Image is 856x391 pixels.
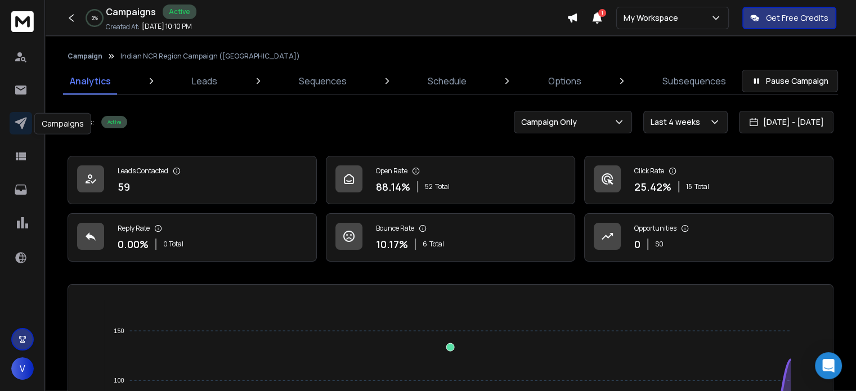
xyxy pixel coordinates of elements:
[120,52,300,61] p: Indian NCR Region Campaign ([GEOGRAPHIC_DATA])
[428,74,467,88] p: Schedule
[299,74,347,88] p: Sequences
[376,179,410,195] p: 88.14 %
[421,68,473,95] a: Schedule
[68,213,317,262] a: Reply Rate0.00%0 Total
[118,236,149,252] p: 0.00 %
[118,224,150,233] p: Reply Rate
[656,68,733,95] a: Subsequences
[584,156,833,204] a: Click Rate25.42%15Total
[435,182,450,191] span: Total
[739,111,833,133] button: [DATE] - [DATE]
[68,156,317,204] a: Leads Contacted59
[292,68,353,95] a: Sequences
[624,12,683,24] p: My Workspace
[655,240,664,249] p: $ 0
[114,377,124,384] tspan: 100
[686,182,692,191] span: 15
[163,240,183,249] p: 0 Total
[63,68,118,95] a: Analytics
[106,5,156,19] h1: Campaigns
[376,167,407,176] p: Open Rate
[326,156,575,204] a: Open Rate88.14%52Total
[634,179,671,195] p: 25.42 %
[192,74,217,88] p: Leads
[651,116,705,128] p: Last 4 weeks
[118,167,168,176] p: Leads Contacted
[106,23,140,32] p: Created At:
[742,70,838,92] button: Pause Campaign
[70,74,111,88] p: Analytics
[425,182,433,191] span: 52
[548,74,581,88] p: Options
[376,236,408,252] p: 10.17 %
[662,74,726,88] p: Subsequences
[742,7,836,29] button: Get Free Credits
[376,224,414,233] p: Bounce Rate
[634,224,676,233] p: Opportunities
[185,68,224,95] a: Leads
[101,116,127,128] div: Active
[766,12,828,24] p: Get Free Credits
[634,167,664,176] p: Click Rate
[11,357,34,380] button: V
[142,22,192,31] p: [DATE] 10:10 PM
[423,240,427,249] span: 6
[34,113,91,134] div: Campaigns
[541,68,588,95] a: Options
[114,327,124,334] tspan: 150
[429,240,444,249] span: Total
[118,179,130,195] p: 59
[68,52,102,61] button: Campaign
[326,213,575,262] a: Bounce Rate10.17%6Total
[92,15,98,21] p: 0 %
[598,9,606,17] span: 1
[163,5,196,19] div: Active
[694,182,709,191] span: Total
[584,213,833,262] a: Opportunities0$0
[634,236,640,252] p: 0
[815,352,842,379] div: Open Intercom Messenger
[521,116,581,128] p: Campaign Only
